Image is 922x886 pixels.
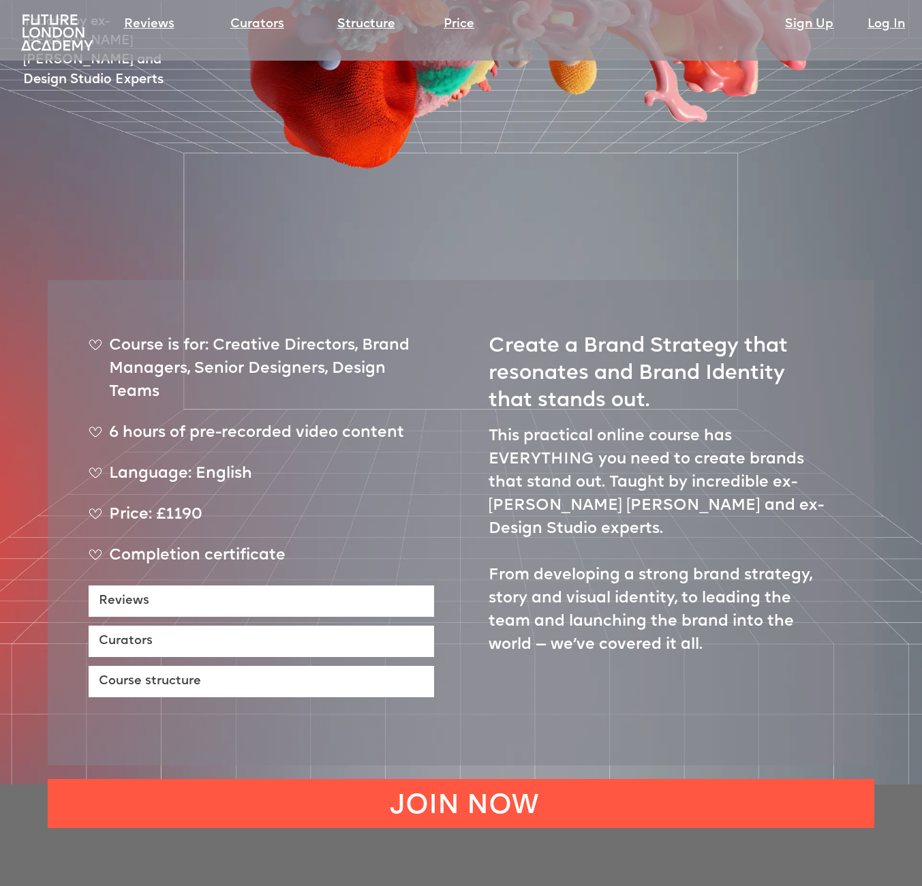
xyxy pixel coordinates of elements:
[230,15,284,34] a: Curators
[489,425,834,657] p: This practical online course has EVERYTHING you need to create brands that stand out. Taught by i...
[89,666,434,697] a: Course structure
[444,15,474,34] a: Price
[89,545,434,579] div: Completion certificate
[89,626,434,657] a: Curators
[89,504,434,538] div: Price: £1190
[124,15,174,34] a: Reviews
[785,15,833,34] a: Sign Up
[48,779,874,828] a: JOIN NOW
[489,321,834,415] h2: Create a Brand Strategy that resonates and Brand Identity that stands out.
[89,463,434,497] div: Language: English
[89,335,434,415] div: Course is for: Creative Directors, Brand Managers, Senior Designers, Design Teams
[89,585,434,617] a: Reviews
[867,15,905,34] a: Log In
[89,422,434,456] div: 6 hours of pre-recorded video content
[337,15,395,34] a: Structure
